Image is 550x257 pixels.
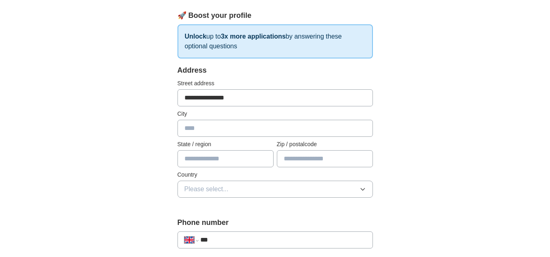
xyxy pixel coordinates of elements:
div: 🚀 Boost your profile [177,10,373,21]
strong: 3x more applications [221,33,285,40]
strong: Unlock [185,33,206,40]
label: State / region [177,140,274,149]
label: Phone number [177,217,373,228]
label: City [177,110,373,118]
label: Zip / postalcode [277,140,373,149]
label: Street address [177,79,373,88]
button: Please select... [177,181,373,198]
p: up to by answering these optional questions [177,24,373,58]
label: Country [177,171,373,179]
span: Please select... [184,184,229,194]
div: Address [177,65,373,76]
